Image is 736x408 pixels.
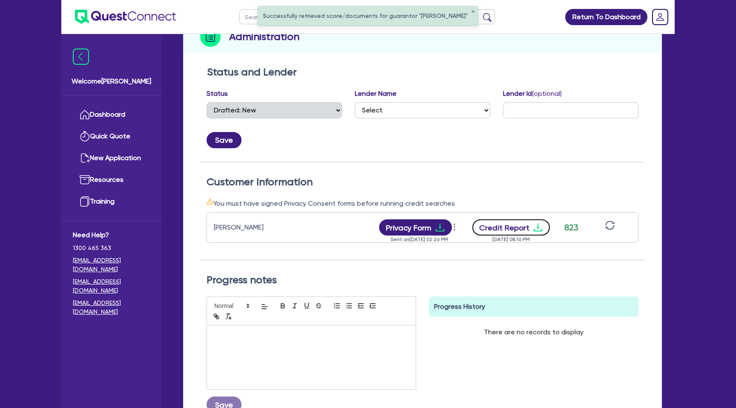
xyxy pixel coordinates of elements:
[73,256,150,274] a: [EMAIL_ADDRESS][DOMAIN_NAME]
[80,175,90,185] img: resources
[73,104,150,126] a: Dashboard
[207,89,228,99] label: Status
[450,221,459,233] span: more
[429,296,638,317] div: Progress History
[649,6,671,28] a: Dropdown toggle
[200,26,221,47] img: step-icon
[214,222,320,233] div: [PERSON_NAME]
[73,230,150,240] span: Need Help?
[72,76,151,86] span: Welcome [PERSON_NAME]
[565,9,647,25] a: Return To Dashboard
[532,89,562,98] span: (optional)
[258,6,478,26] div: Successfully retrieved score/documents for guarantor "[PERSON_NAME]"
[561,221,582,234] div: 823
[73,147,150,169] a: New Application
[229,29,299,44] h2: Administration
[73,191,150,213] a: Training
[207,132,241,148] button: Save
[80,196,90,207] img: training
[73,299,150,316] a: [EMAIL_ADDRESS][DOMAIN_NAME]
[603,220,617,235] button: sync
[73,126,150,147] a: Quick Quote
[207,66,638,78] h2: Status and Lender
[239,9,495,24] input: Search by name, application ID or mobile number...
[73,244,150,253] span: 1300 465 363
[435,222,445,233] span: download
[207,198,213,205] span: warning
[207,176,638,188] h2: Customer Information
[355,89,397,99] label: Lender Name
[471,10,475,14] button: ✕
[533,222,543,233] span: download
[503,89,562,99] label: Lender Id
[605,221,615,230] span: sync
[73,49,89,65] img: icon-menu-close
[80,131,90,141] img: quick-quote
[80,153,90,163] img: new-application
[207,198,638,209] div: You must have signed Privacy Consent forms before running credit searches
[474,317,594,348] div: There are no records to display
[472,219,550,236] button: Credit Reportdownload
[452,220,459,235] button: Dropdown toggle
[207,274,638,286] h2: Progress notes
[75,10,176,24] img: quest-connect-logo-blue
[379,219,452,236] button: Privacy Formdownload
[73,277,150,295] a: [EMAIL_ADDRESS][DOMAIN_NAME]
[73,169,150,191] a: Resources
